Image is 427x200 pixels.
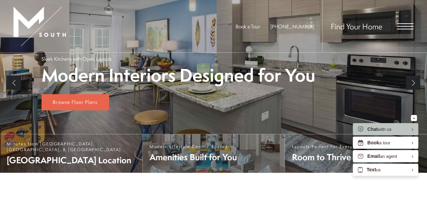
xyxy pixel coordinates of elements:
[142,134,285,173] a: Modern Lifestyle Centric Spaces
[270,23,314,30] a: Call Us at 813-570-8014
[150,151,237,163] span: Amenities Built for You
[53,98,98,106] span: Browse Floor Plans
[7,154,136,166] span: [GEOGRAPHIC_DATA] Location
[150,144,237,149] span: Modern Lifestyle Centric Spaces
[331,21,382,32] a: Find Your Home
[285,134,427,173] a: Layouts Perfect For Every Lifestyle
[236,23,260,30] a: Book a Tour
[7,76,21,90] a: Previous
[292,144,375,149] span: Layouts Perfect For Every Lifestyle
[14,7,66,46] img: MSouth
[406,76,420,90] a: Next
[7,141,136,152] span: Minutes from [GEOGRAPHIC_DATA], [GEOGRAPHIC_DATA], & [GEOGRAPHIC_DATA]
[292,151,375,163] span: Room to Thrive
[397,23,413,29] button: Open Menu
[42,55,112,62] p: Sleek Kitchens with Open Layouts
[270,23,314,30] span: [PHONE_NUMBER]
[42,94,109,110] a: Browse Floor Plans
[42,66,315,85] p: Modern Interiors Designed for You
